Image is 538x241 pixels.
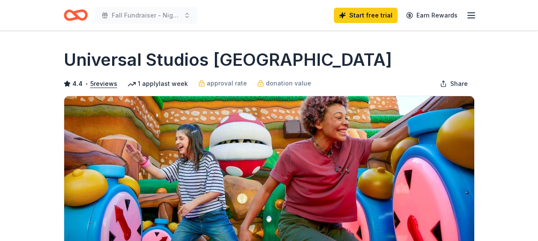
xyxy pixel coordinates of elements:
[72,79,83,89] span: 4.4
[85,80,88,87] span: •
[266,78,311,88] span: donation value
[401,8,463,23] a: Earn Rewards
[450,79,468,89] span: Share
[64,5,88,25] a: Home
[90,79,117,89] button: 5reviews
[207,78,247,88] span: approval rate
[198,78,247,88] a: approval rate
[433,75,475,92] button: Share
[64,48,392,72] h1: Universal Studios [GEOGRAPHIC_DATA]
[334,8,398,23] a: Start free trial
[257,78,311,88] a: donation value
[112,10,180,21] span: Fall Fundraiser - Night of Thunder
[95,7,197,24] button: Fall Fundraiser - Night of Thunder
[128,79,188,89] div: 1 apply last week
